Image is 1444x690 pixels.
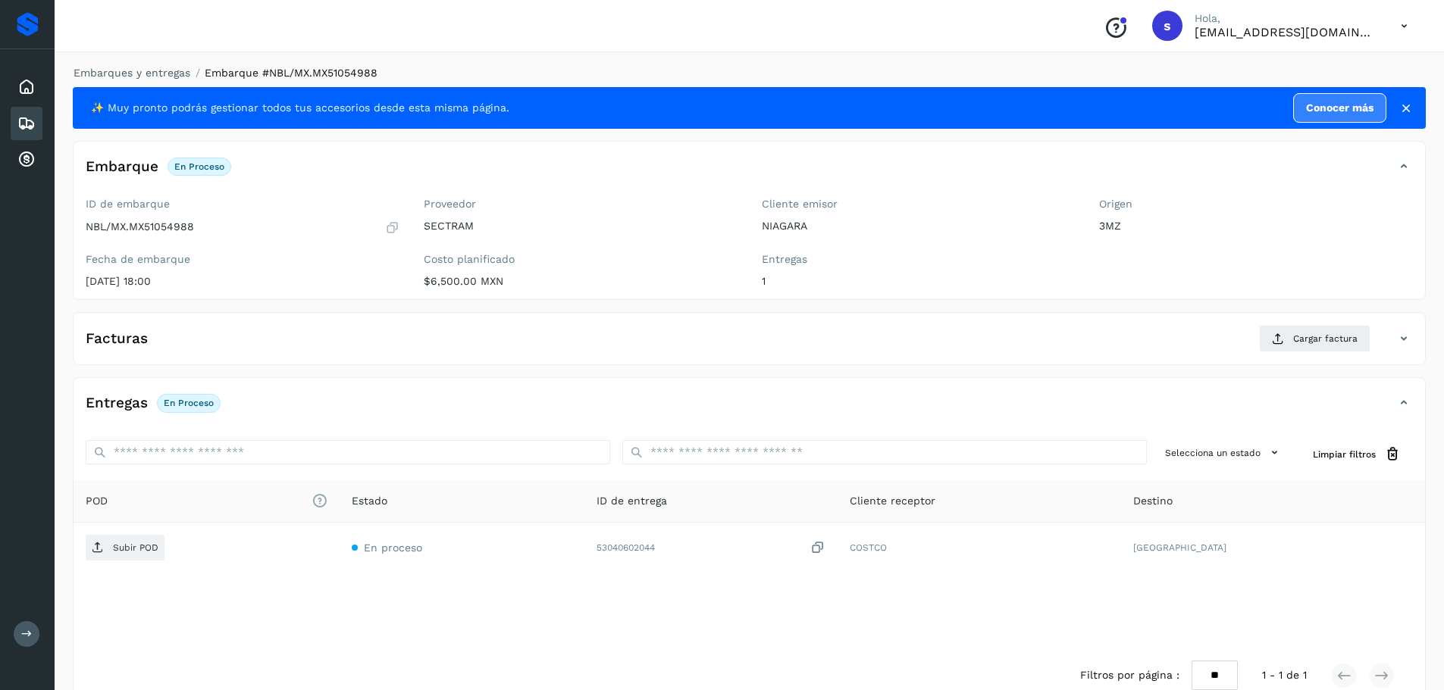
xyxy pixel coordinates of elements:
span: ✨ Muy pronto podrás gestionar todos tus accesorios desde esta misma página. [91,100,509,116]
p: [DATE] 18:00 [86,275,399,288]
button: Selecciona un estado [1159,440,1289,465]
span: Embarque #NBL/MX.MX51054988 [205,67,377,79]
span: Limpiar filtros [1313,448,1376,461]
div: EntregasEn proceso [74,390,1425,428]
div: Inicio [11,70,42,104]
button: Subir POD [86,535,164,560]
p: NIAGARA [762,220,1076,233]
span: En proceso [364,542,422,554]
label: Entregas [762,253,1076,266]
p: SECTRAM [424,220,738,233]
td: [GEOGRAPHIC_DATA] [1121,523,1425,573]
span: Cliente receptor [850,493,935,509]
label: Proveedor [424,198,738,211]
p: 1 [762,275,1076,288]
p: En proceso [174,161,224,172]
div: 53040602044 [597,540,825,556]
p: Subir POD [113,542,158,553]
div: Cuentas por cobrar [11,143,42,176]
a: Conocer más [1293,93,1386,123]
label: ID de embarque [86,198,399,211]
a: Embarques y entregas [74,67,190,79]
label: Costo planificado [424,253,738,266]
p: $6,500.00 MXN [424,275,738,288]
label: Origen [1099,198,1413,211]
label: Cliente emisor [762,198,1076,211]
span: Cargar factura [1293,332,1358,345]
nav: breadcrumb [73,65,1426,81]
h4: Entregas [86,395,148,412]
span: Estado [352,493,387,509]
p: NBL/MX.MX51054988 [86,220,194,233]
span: 1 - 1 de 1 [1262,667,1307,683]
span: Filtros por página : [1080,667,1179,683]
td: COSTCO [838,523,1122,573]
p: Hola, [1195,12,1377,25]
p: En proceso [164,398,214,408]
div: FacturasCargar factura [74,325,1425,364]
span: POD [86,493,327,509]
p: sectram23@gmail.com [1195,25,1377,39]
div: EmbarqueEn proceso [74,154,1425,192]
div: Embarques [11,107,42,140]
span: Destino [1133,493,1173,509]
p: 3MZ [1099,220,1413,233]
button: Cargar factura [1259,325,1370,352]
label: Fecha de embarque [86,253,399,266]
button: Limpiar filtros [1301,440,1413,468]
span: ID de entrega [597,493,667,509]
h4: Embarque [86,158,158,176]
h4: Facturas [86,330,148,348]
